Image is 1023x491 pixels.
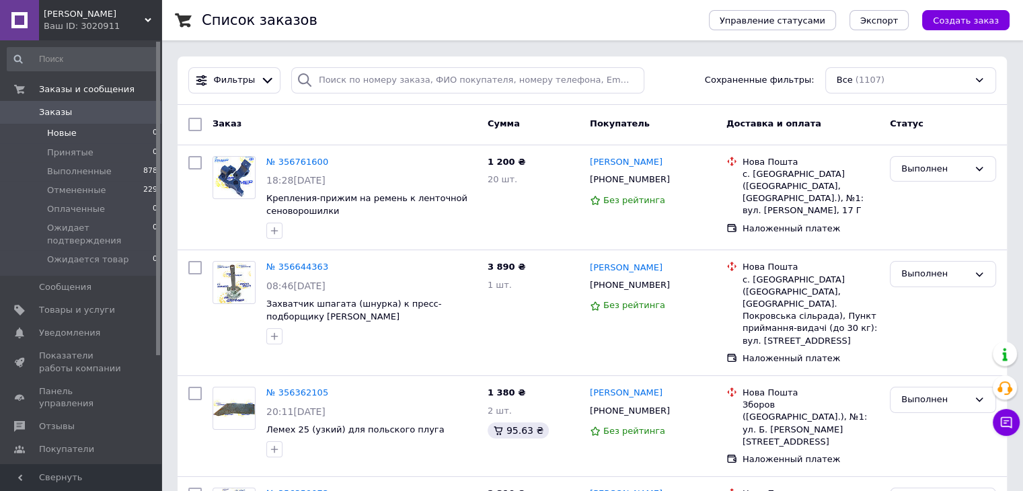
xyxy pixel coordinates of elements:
span: Отзывы [39,420,75,432]
a: [PERSON_NAME] [590,387,662,400]
span: Без рейтинга [603,300,665,310]
span: 1 шт. [488,280,512,290]
button: Экспорт [849,10,909,30]
span: 3 890 ₴ [488,262,525,272]
span: Все [837,74,853,87]
span: Товары и услуги [39,304,115,316]
span: 2 шт. [488,406,512,416]
img: Фото товару [215,157,254,198]
span: Заказы и сообщения [39,83,135,96]
span: Сумма [488,118,520,128]
div: Наложенный платеж [743,453,879,465]
span: Заказы [39,106,72,118]
a: Крепления-прижим на ремень к ленточной сеноворошилки [266,193,467,216]
span: 878 [143,165,157,178]
span: Ожидает подтверждения [47,222,153,246]
a: [PERSON_NAME] [590,262,662,274]
span: Отмененные [47,184,106,196]
a: Фото товару [213,156,256,199]
span: Панель управления [39,385,124,410]
div: [PHONE_NUMBER] [587,276,673,294]
a: Захватчик шпагата (шнурка) к пресс-подборщику [PERSON_NAME] [266,299,441,322]
a: № 356362105 [266,387,328,398]
span: 08:46[DATE] [266,280,326,291]
div: с. [GEOGRAPHIC_DATA] ([GEOGRAPHIC_DATA], [GEOGRAPHIC_DATA]. Покровська сільрада), Пункт приймання... [743,274,879,347]
div: Выполнен [901,162,969,176]
a: № 356644363 [266,262,328,272]
span: Уведомления [39,327,100,339]
span: Ожидается товар [47,254,128,266]
span: 1 200 ₴ [488,157,525,167]
span: 20:11[DATE] [266,406,326,417]
div: Наложенный платеж [743,223,879,235]
div: Нова Пошта [743,387,879,399]
span: Выполненные [47,165,112,178]
span: 0 [153,127,157,139]
a: Создать заказ [909,15,1010,25]
button: Управление статусами [709,10,836,30]
button: Создать заказ [922,10,1010,30]
div: [PHONE_NUMBER] [587,171,673,188]
span: Новые [47,127,77,139]
span: 0 [153,222,157,246]
span: Показатели работы компании [39,350,124,374]
span: Покупатели [39,443,94,455]
div: 95.63 ₴ [488,422,549,439]
a: Лемех 25 (узкий) для польского плуга [266,424,445,435]
span: (1107) [856,75,884,85]
span: Покупатель [590,118,650,128]
span: Оплаченные [47,203,105,215]
div: Ваш ID: 3020911 [44,20,161,32]
a: Фото товару [213,387,256,430]
button: Чат с покупателем [993,409,1020,436]
span: Без рейтинга [603,195,665,205]
div: Наложенный платеж [743,352,879,365]
span: 0 [153,254,157,266]
span: Статус [890,118,923,128]
span: Экспорт [860,15,898,26]
span: 0 [153,203,157,215]
span: Без рейтинга [603,426,665,436]
span: Управление статусами [720,15,825,26]
span: Сообщения [39,281,91,293]
a: № 356761600 [266,157,328,167]
a: [PERSON_NAME] [590,156,662,169]
div: с. [GEOGRAPHIC_DATA] ([GEOGRAPHIC_DATA], [GEOGRAPHIC_DATA].), №1: вул. [PERSON_NAME], 17 Г [743,168,879,217]
img: Фото товару [217,262,252,303]
span: Доставка и оплата [726,118,821,128]
div: Выполнен [901,267,969,281]
a: Фото товару [213,261,256,304]
span: 1 380 ₴ [488,387,525,398]
input: Поиск [7,47,159,71]
h1: Список заказов [202,12,317,28]
span: Сохраненные фильтры: [705,74,814,87]
div: Выполнен [901,393,969,407]
span: 20 шт. [488,174,517,184]
span: 229 [143,184,157,196]
span: Фильтры [214,74,256,87]
span: 0 [153,147,157,159]
div: Нова Пошта [743,156,879,168]
img: Фото товару [213,399,255,418]
span: Создать заказ [933,15,999,26]
span: Принятые [47,147,93,159]
div: Зборов ([GEOGRAPHIC_DATA].), №1: ул. Б. [PERSON_NAME][STREET_ADDRESS] [743,399,879,448]
div: Нова Пошта [743,261,879,273]
span: Заказ [213,118,241,128]
div: [PHONE_NUMBER] [587,402,673,420]
span: Євро Фермер [44,8,145,20]
span: 18:28[DATE] [266,175,326,186]
input: Поиск по номеру заказа, ФИО покупателя, номеру телефона, Email, номеру накладной [291,67,644,93]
